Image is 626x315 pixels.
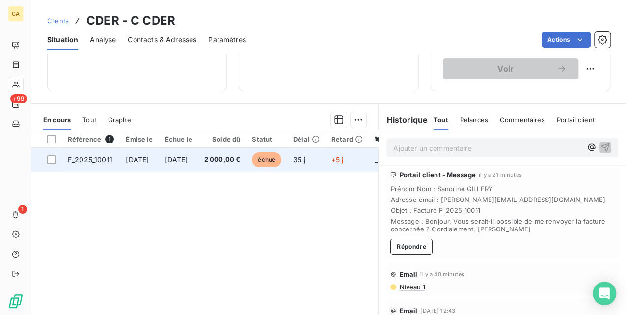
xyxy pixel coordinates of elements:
span: En cours [43,116,71,124]
img: Logo LeanPay [8,293,24,309]
span: _ [375,155,378,164]
span: [DATE] [165,155,188,164]
h3: CDER - C CDER [86,12,175,29]
span: Analyse [90,35,116,45]
span: +99 [10,94,27,103]
button: Voir [443,58,578,79]
span: Tout [82,116,96,124]
a: Clients [47,16,69,26]
button: Actions [542,32,591,48]
span: Clients [47,17,69,25]
span: Commentaires [500,116,545,124]
span: Tout [434,116,448,124]
div: Statut [252,135,281,143]
span: Situation [47,35,78,45]
div: Retard [331,135,363,143]
span: 1 [18,205,27,214]
span: Email [399,270,417,278]
span: Portail client - Message [399,171,476,179]
span: 2 000,00 € [204,155,241,165]
span: Graphe [108,116,131,124]
span: Objet : Facture F_2025_10011 [390,206,614,214]
div: CA [8,6,24,22]
span: F_2025_10011 [68,155,112,164]
span: Niveau 1 [398,283,425,291]
div: Référence [68,135,114,143]
div: Open Intercom Messenger [593,282,616,305]
button: Répondre [390,239,433,255]
span: Message : Bonjour, Vous serait-il possible de me renvoyer la facture concernée ? Cordialement, [P... [390,217,614,233]
span: [DATE] 12:43 [420,308,455,314]
span: Prénom Nom : Sandrine GILLERY [390,185,614,193]
div: Échue le [165,135,192,143]
span: Adresse email : [PERSON_NAME][EMAIL_ADDRESS][DOMAIN_NAME] [390,196,614,203]
span: Contacts & Adresses [128,35,196,45]
h6: Historique [379,114,428,126]
div: Émise le [126,135,153,143]
span: il y a 40 minutes [420,271,464,277]
span: Voir [455,65,557,73]
span: échue [252,152,281,167]
div: Solde dû [204,135,241,143]
span: Portail client [557,116,595,124]
span: Email [399,307,417,315]
div: Délai [293,135,320,143]
span: 1 [105,135,114,143]
span: +5 j [331,155,344,164]
span: Relances [460,116,488,124]
span: il y a 21 minutes [479,172,522,178]
span: [DATE] [126,155,149,164]
span: 35 j [293,155,305,164]
span: Paramètres [208,35,246,45]
div: Chorus Pro [375,135,420,143]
